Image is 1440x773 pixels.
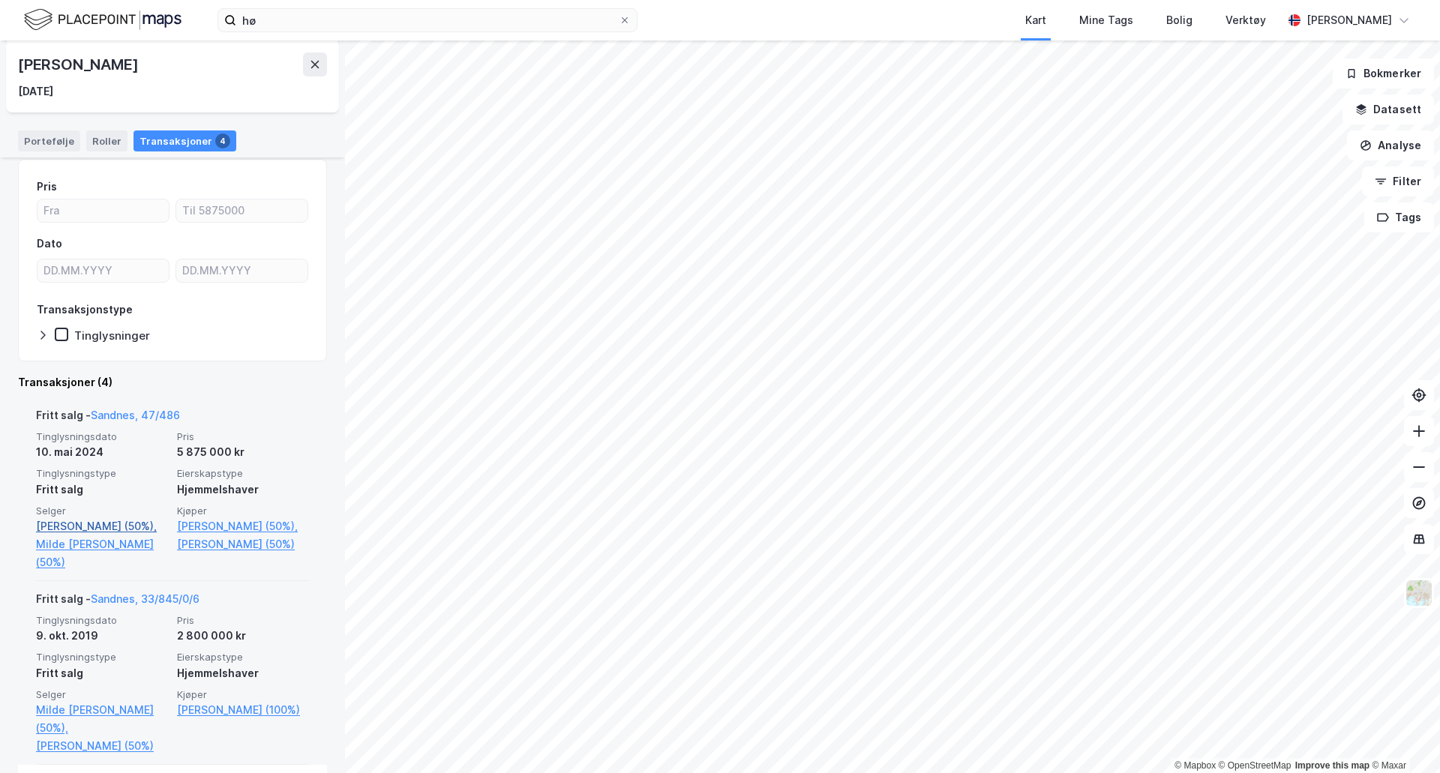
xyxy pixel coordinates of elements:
span: Selger [36,688,168,701]
img: Z [1405,579,1433,607]
a: Milde [PERSON_NAME] (50%), [36,701,168,737]
input: Søk på adresse, matrikkel, gårdeiere, leietakere eller personer [236,9,619,31]
button: Datasett [1342,94,1434,124]
div: Fritt salg [36,481,168,499]
a: OpenStreetMap [1219,760,1291,771]
span: Kjøper [177,688,309,701]
button: Filter [1362,166,1434,196]
div: Kontrollprogram for chat [1365,701,1440,773]
span: Tinglysningsdato [36,614,168,627]
a: [PERSON_NAME] (50%) [177,535,309,553]
a: [PERSON_NAME] (50%), [177,517,309,535]
div: Hjemmelshaver [177,664,309,682]
iframe: Chat Widget [1365,701,1440,773]
div: Transaksjonstype [37,301,133,319]
div: Transaksjoner [133,130,236,151]
div: [PERSON_NAME] [1306,11,1392,29]
div: Mine Tags [1079,11,1133,29]
a: Improve this map [1295,760,1369,771]
span: Pris [177,614,309,627]
a: Sandnes, 47/486 [91,409,180,421]
div: Fritt salg - [36,406,180,430]
div: Fritt salg - [36,590,199,614]
input: DD.MM.YYYY [37,259,169,282]
div: Dato [37,235,62,253]
input: Fra [37,199,169,222]
span: Kjøper [177,505,309,517]
div: Bolig [1166,11,1192,29]
div: Kart [1025,11,1046,29]
span: Selger [36,505,168,517]
a: [PERSON_NAME] (50%), [36,517,168,535]
div: [DATE] [18,82,53,100]
a: Mapbox [1174,760,1216,771]
input: DD.MM.YYYY [176,259,307,282]
div: Hjemmelshaver [177,481,309,499]
div: Verktøy [1225,11,1266,29]
img: logo.f888ab2527a4732fd821a326f86c7f29.svg [24,7,181,33]
input: Til 5875000 [176,199,307,222]
a: [PERSON_NAME] (100%) [177,701,309,719]
div: Fritt salg [36,664,168,682]
div: 4 [215,133,230,148]
div: Transaksjoner (4) [18,373,327,391]
a: Sandnes, 33/845/0/6 [91,592,199,605]
span: Eierskapstype [177,467,309,480]
span: Tinglysningstype [36,467,168,480]
div: Pris [37,178,57,196]
div: Tinglysninger [74,328,150,343]
div: Roller [86,130,127,151]
div: 9. okt. 2019 [36,627,168,645]
span: Tinglysningstype [36,651,168,664]
a: [PERSON_NAME] (50%) [36,737,168,755]
span: Pris [177,430,309,443]
span: Eierskapstype [177,651,309,664]
button: Bokmerker [1333,58,1434,88]
div: 5 875 000 kr [177,443,309,461]
div: Portefølje [18,130,80,151]
span: Tinglysningsdato [36,430,168,443]
div: [PERSON_NAME] [18,52,141,76]
div: 10. mai 2024 [36,443,168,461]
a: Milde [PERSON_NAME] (50%) [36,535,168,571]
div: 2 800 000 kr [177,627,309,645]
button: Analyse [1347,130,1434,160]
button: Tags [1364,202,1434,232]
